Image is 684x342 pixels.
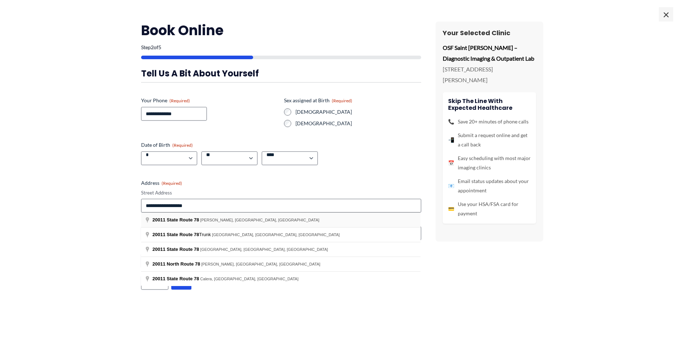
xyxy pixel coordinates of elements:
span: 📞 [448,117,454,126]
li: Submit a request online and get a call back [448,131,531,149]
legend: Sex assigned at Birth [284,97,352,104]
span: Calera, [GEOGRAPHIC_DATA], [GEOGRAPHIC_DATA] [200,277,299,281]
legend: Address [141,179,182,187]
label: [DEMOGRAPHIC_DATA] [296,120,421,127]
span: 5 [158,44,161,50]
h3: Your Selected Clinic [443,29,536,37]
span: 20011 North Route 78 [153,261,200,267]
legend: Date of Birth [141,141,193,149]
p: [STREET_ADDRESS][PERSON_NAME] [443,64,536,85]
span: 📧 [448,181,454,191]
span: 2 [151,44,154,50]
li: Easy scheduling with most major imaging clinics [448,154,531,172]
span: 20011 [153,217,166,222]
h4: Skip the line with Expected Healthcare [448,98,531,111]
span: 20011 State Route 78 [153,276,199,281]
span: 20011 State Route 78 [153,247,199,252]
span: 20011 State Route 78 [153,232,199,237]
label: Street Address [141,189,421,196]
span: [GEOGRAPHIC_DATA], [GEOGRAPHIC_DATA], [GEOGRAPHIC_DATA] [200,247,328,252]
span: (Required) [169,98,190,103]
span: 📅 [448,158,454,168]
h3: Tell us a bit about yourself [141,68,421,79]
span: × [659,7,673,22]
label: Your Phone [141,97,278,104]
span: [GEOGRAPHIC_DATA], [GEOGRAPHIC_DATA], [GEOGRAPHIC_DATA] [212,233,340,237]
span: 💳 [448,204,454,214]
p: Step of [141,45,421,50]
h2: Book Online [141,22,421,39]
label: [DEMOGRAPHIC_DATA] [296,108,421,116]
span: State Route 78 [167,217,199,222]
span: (Required) [332,98,352,103]
span: (Required) [162,181,182,186]
span: (Required) [172,142,193,148]
li: Email status updates about your appointment [448,177,531,195]
p: OSF Saint [PERSON_NAME] – Diagnostic Imaging & Outpatient Lab [443,42,536,64]
span: [PERSON_NAME], [GEOGRAPHIC_DATA], [GEOGRAPHIC_DATA] [201,262,320,266]
span: Trunk [153,232,212,237]
span: 📲 [448,135,454,145]
span: [PERSON_NAME], [GEOGRAPHIC_DATA], [GEOGRAPHIC_DATA] [200,218,320,222]
li: Use your HSA/FSA card for payment [448,200,531,218]
li: Save 20+ minutes of phone calls [448,117,531,126]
